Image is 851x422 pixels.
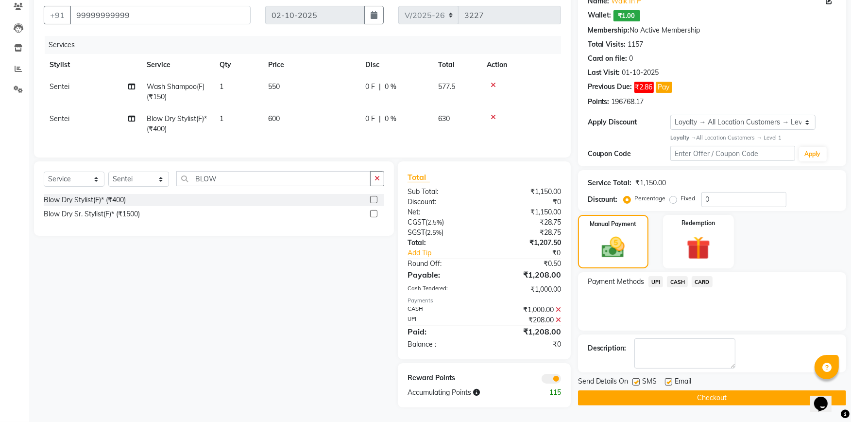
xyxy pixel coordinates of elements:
span: Total [408,172,430,182]
div: Accumulating Points [400,387,526,398]
div: Discount: [588,194,618,205]
th: Total [432,54,481,76]
div: ( ) [400,217,484,228]
div: Balance : [400,339,484,350]
div: ₹1,150.00 [636,178,666,188]
label: Redemption [682,219,715,228]
label: Fixed [681,194,696,203]
div: ₹1,208.00 [484,326,568,337]
input: Enter Offer / Coupon Code [670,146,795,161]
span: SMS [643,376,657,388]
div: 115 [526,387,568,398]
div: Blow Dry Stylist(F)* (₹400) [44,195,126,205]
div: Blow Dry Sr. Stylist(F)* (₹1500) [44,209,140,219]
div: Cash Tendered: [400,284,484,295]
button: Apply [799,147,827,161]
div: Total: [400,238,484,248]
th: Disc [359,54,432,76]
div: ₹1,207.50 [484,238,568,248]
div: 01-10-2025 [622,68,659,78]
strong: Loyalty → [670,134,696,141]
th: Service [141,54,214,76]
div: ₹1,150.00 [484,187,568,197]
span: CASH [667,276,688,287]
div: 0 [630,53,633,64]
div: ₹208.00 [484,315,568,325]
div: ₹0 [484,197,568,207]
span: CARD [692,276,713,287]
span: 0 % [385,82,396,92]
a: Add Tip [400,248,498,258]
span: Send Details On [578,376,629,388]
span: SGST [408,228,425,237]
span: 0 F [365,114,375,124]
div: Apply Discount [588,117,671,127]
span: | [379,114,381,124]
span: Sentei [50,114,69,123]
div: Coupon Code [588,149,671,159]
div: Services [45,36,568,54]
div: ₹0 [484,339,568,350]
div: Payable: [400,269,484,281]
div: Last Visit: [588,68,620,78]
div: Service Total: [588,178,632,188]
img: _cash.svg [595,234,631,261]
div: Round Off: [400,259,484,269]
div: ₹1,000.00 [484,305,568,315]
iframe: chat widget [810,383,841,412]
span: 0 F [365,82,375,92]
div: No Active Membership [588,25,836,35]
span: Wash Shampoo(F) (₹150) [147,82,204,101]
span: ₹2.86 [634,82,654,93]
div: Net: [400,207,484,217]
div: Total Visits: [588,39,626,50]
th: Action [481,54,561,76]
div: ₹1,000.00 [484,284,568,295]
th: Stylist [44,54,141,76]
div: Reward Points [400,373,484,384]
div: Membership: [588,25,630,35]
div: ₹0 [498,248,568,258]
div: ( ) [400,228,484,238]
span: 550 [268,82,280,91]
div: All Location Customers → Level 1 [670,134,836,142]
span: | [379,82,381,92]
span: Email [675,376,692,388]
span: CGST [408,218,425,227]
label: Manual Payment [590,220,636,229]
input: Search or Scan [176,171,371,186]
div: Wallet: [588,10,612,21]
span: 1 [220,114,223,123]
div: ₹28.75 [484,217,568,228]
div: 1157 [628,39,644,50]
span: 630 [438,114,450,123]
input: Search by Name/Mobile/Email/Code [70,6,251,24]
div: ₹1,208.00 [484,269,568,281]
div: ₹1,150.00 [484,207,568,217]
span: ₹1.00 [613,10,640,21]
div: CASH [400,305,484,315]
span: 1 [220,82,223,91]
span: Payment Methods [588,277,645,287]
div: Discount: [400,197,484,207]
span: UPI [648,276,664,287]
button: Checkout [578,390,846,405]
div: ₹0.50 [484,259,568,269]
div: Paid: [400,326,484,337]
div: Payments [408,297,561,305]
div: UPI [400,315,484,325]
div: Card on file: [588,53,628,64]
th: Qty [214,54,262,76]
div: Points: [588,97,610,107]
span: Sentei [50,82,69,91]
span: 2.5% [427,229,442,236]
div: Previous Due: [588,82,632,93]
span: 2.5% [427,218,442,226]
div: Description: [588,343,627,353]
button: +91 [44,6,71,24]
span: 577.5 [438,82,455,91]
span: 600 [268,114,280,123]
div: ₹28.75 [484,228,568,238]
div: 196768.17 [612,97,644,107]
span: 0 % [385,114,396,124]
